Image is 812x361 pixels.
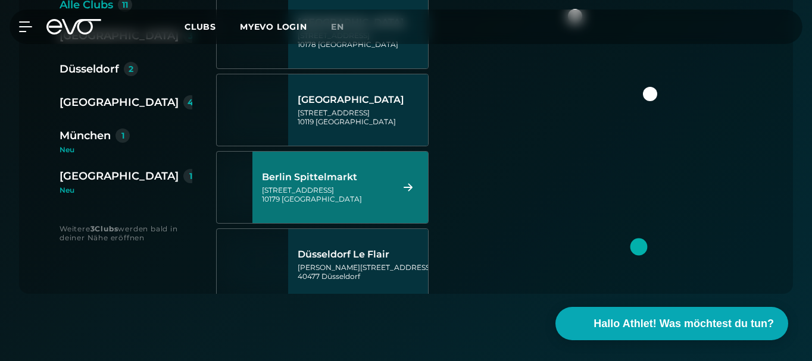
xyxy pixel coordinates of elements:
[555,307,788,340] button: Hallo Athlet! Was möchtest du tun?
[60,61,119,77] div: Düsseldorf
[298,263,432,281] div: [PERSON_NAME][STREET_ADDRESS] 40477 Düsseldorf
[185,21,240,32] a: Clubs
[60,224,192,242] div: Weitere werden bald in deiner Nähe eröffnen
[189,172,192,180] div: 1
[262,171,389,183] div: Berlin Spittelmarkt
[185,21,216,32] span: Clubs
[594,316,774,332] span: Hallo Athlet! Was möchtest du tun?
[95,224,118,233] strong: Clubs
[298,94,425,106] div: [GEOGRAPHIC_DATA]
[90,224,95,233] strong: 3
[121,131,124,140] div: 1
[188,98,193,106] div: 4
[60,127,111,144] div: München
[240,21,307,32] a: MYEVO LOGIN
[60,187,198,194] div: Neu
[298,249,432,260] div: Düsseldorf Le Flair
[129,65,133,73] div: 2
[60,94,179,111] div: [GEOGRAPHIC_DATA]
[331,20,358,34] a: en
[60,146,207,153] div: Neu
[60,168,179,184] div: [GEOGRAPHIC_DATA]
[331,21,344,32] span: en
[298,108,425,126] div: [STREET_ADDRESS] 10119 [GEOGRAPHIC_DATA]
[262,186,389,203] div: [STREET_ADDRESS] 10179 [GEOGRAPHIC_DATA]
